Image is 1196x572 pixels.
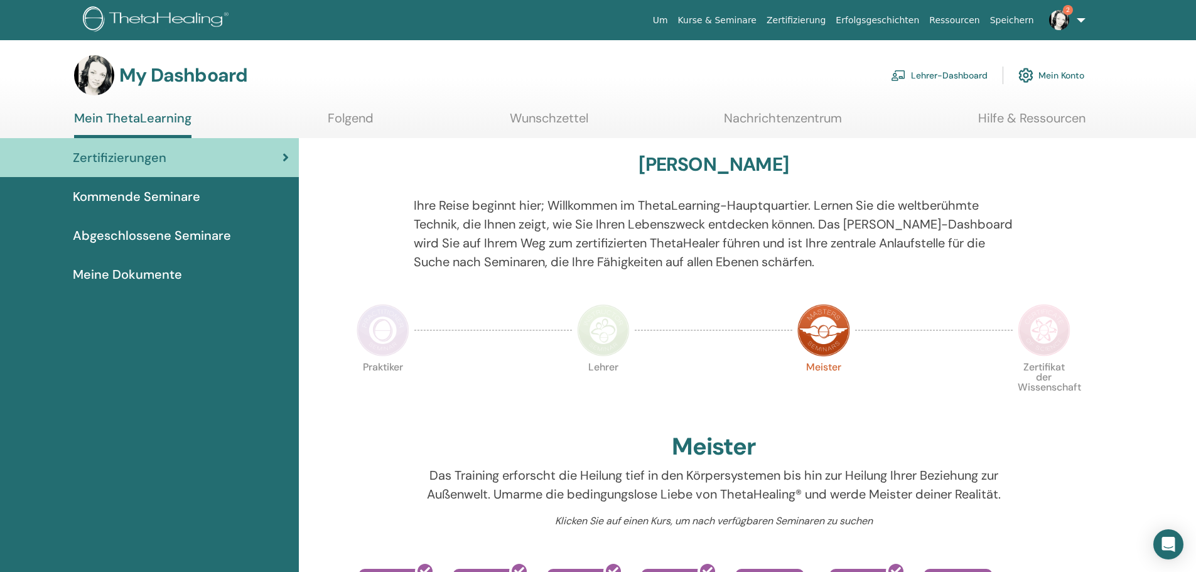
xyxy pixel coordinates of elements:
p: Das Training erforscht die Heilung tief in den Körpersystemen bis hin zur Heilung Ihrer Beziehung... [414,466,1013,504]
h2: Meister [672,433,756,461]
span: Meine Dokumente [73,265,182,284]
span: Abgeschlossene Seminare [73,226,231,245]
a: Mein Konto [1018,62,1084,89]
img: logo.png [83,6,233,35]
h3: My Dashboard [119,64,247,87]
p: Ihre Reise beginnt hier; Willkommen im ThetaLearning-Hauptquartier. Lernen Sie die weltberühmte T... [414,196,1013,271]
a: Speichern [985,9,1039,32]
p: Meister [797,362,850,415]
span: Kommende Seminare [73,187,200,206]
a: Wunschzettel [510,111,588,135]
p: Klicken Sie auf einen Kurs, um nach verfügbaren Seminaren zu suchen [414,514,1013,529]
img: default.jpg [1049,10,1069,30]
a: Zertifizierung [762,9,831,32]
h3: [PERSON_NAME] [638,153,789,176]
p: Zertifikat der Wissenschaft [1018,362,1070,415]
a: Lehrer-Dashboard [891,62,988,89]
img: Master [797,304,850,357]
div: Open Intercom Messenger [1153,529,1183,559]
a: Um [648,9,673,32]
a: Erfolgsgeschichten [831,9,924,32]
p: Lehrer [577,362,630,415]
span: 2 [1063,5,1073,15]
a: Mein ThetaLearning [74,111,191,138]
p: Praktiker [357,362,409,415]
a: Kurse & Seminare [673,9,762,32]
a: Nachrichtenzentrum [724,111,842,135]
img: Certificate of Science [1018,304,1070,357]
a: Hilfe & Ressourcen [978,111,1086,135]
img: Instructor [577,304,630,357]
a: Ressourcen [924,9,984,32]
a: Folgend [328,111,374,135]
img: chalkboard-teacher.svg [891,70,906,81]
span: Zertifizierungen [73,148,166,167]
img: default.jpg [74,55,114,95]
img: cog.svg [1018,65,1033,86]
img: Practitioner [357,304,409,357]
